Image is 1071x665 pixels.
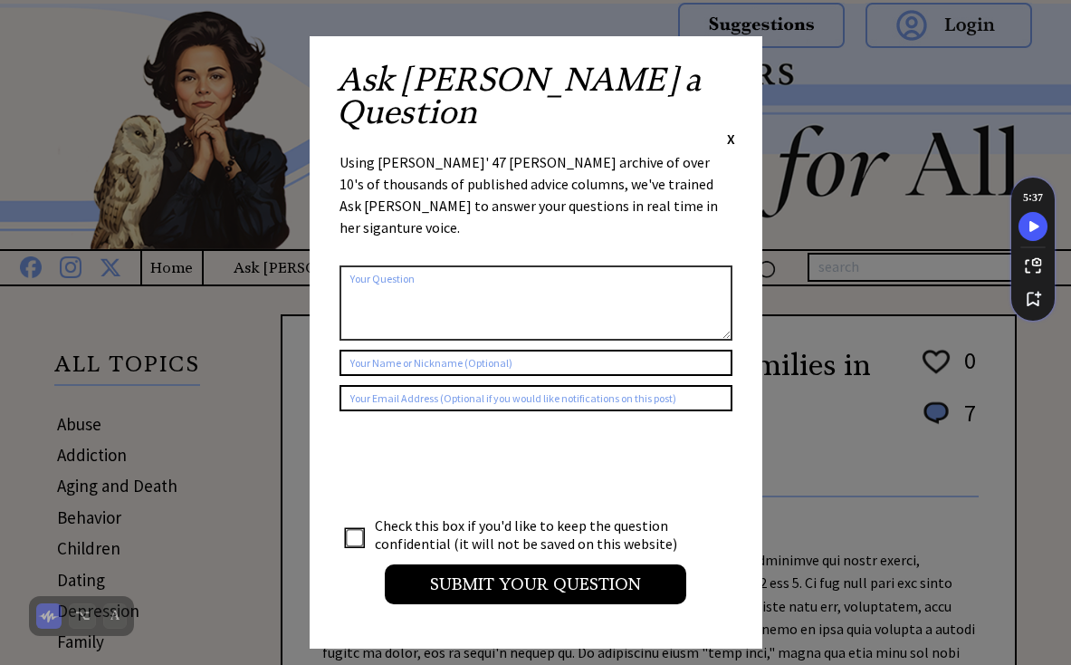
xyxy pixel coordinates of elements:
span: X [727,130,735,148]
input: Submit your Question [385,564,686,604]
td: Check this box if you'd like to keep the question confidential (it will not be saved on this webs... [374,516,694,554]
input: Your Name or Nickname (Optional) [339,350,732,376]
div: Using [PERSON_NAME]' 47 [PERSON_NAME] archive of over 10's of thousands of published advice colum... [339,151,732,256]
input: Your Email Address (Optional if you would like notifications on this post) [339,385,732,411]
iframe: reCAPTCHA [339,429,615,500]
h2: Ask [PERSON_NAME] a Question [337,63,735,129]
